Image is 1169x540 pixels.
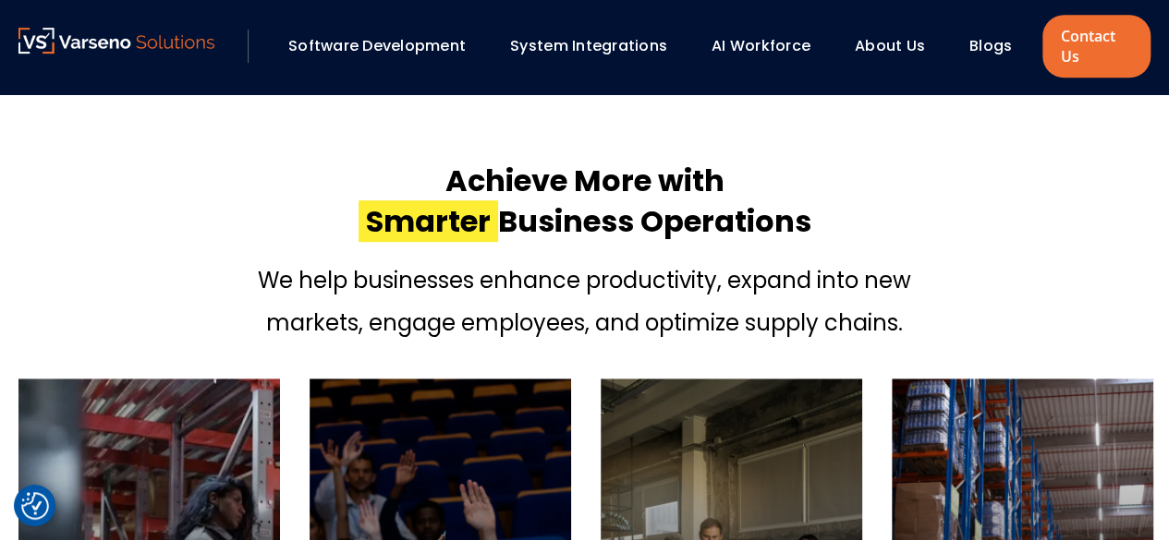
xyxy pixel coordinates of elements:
a: AI Workforce [712,35,810,56]
div: System Integrations [501,30,693,62]
a: Contact Us [1042,15,1151,78]
a: Software Development [288,35,466,56]
div: Blogs [960,30,1038,62]
span: Smarter [359,200,498,242]
a: System Integrations [510,35,667,56]
div: About Us [846,30,951,62]
button: Cookie Settings [21,492,49,520]
img: Varseno Solutions – Product Engineering & IT Services [18,28,214,54]
div: Software Development [279,30,492,62]
img: Revisit consent button [21,492,49,520]
a: About Us [855,35,925,56]
p: markets, engage employees, and optimize supply chains. [258,306,911,340]
a: Varseno Solutions – Product Engineering & IT Services [18,28,214,65]
div: AI Workforce [702,30,836,62]
a: Blogs [969,35,1012,56]
p: We help businesses enhance productivity, expand into new [258,264,911,297]
h2: Achieve More with Business Operations [359,161,811,242]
